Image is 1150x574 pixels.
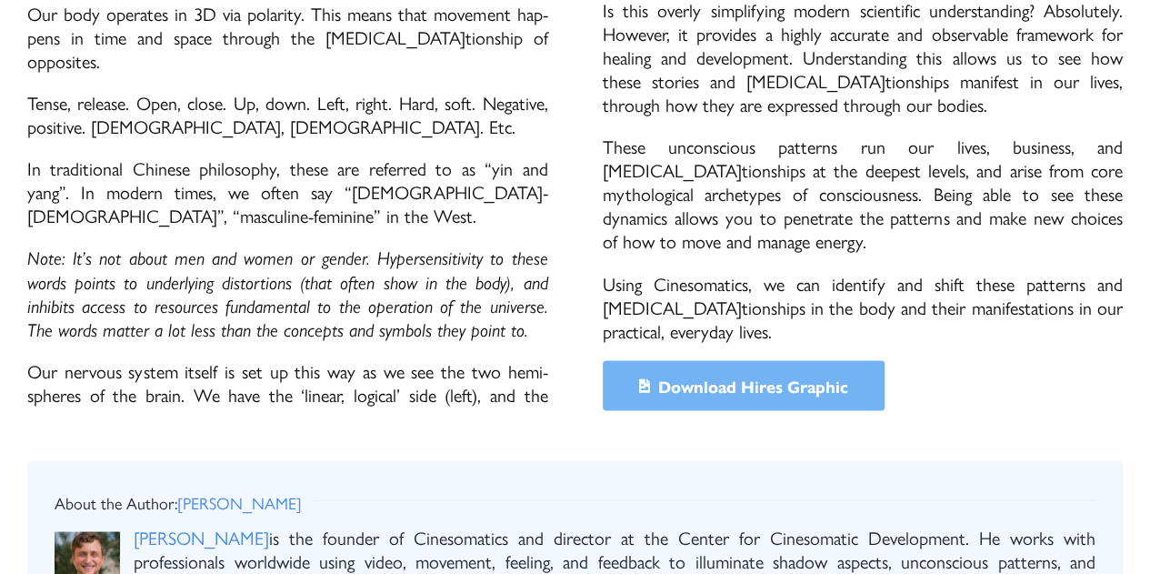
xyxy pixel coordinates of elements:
[27,244,548,341] em: Note: It’s not about men and women or gender. Hyper­sen­si­tiv­i­ty to these words points to unde...
[177,490,302,513] a: [PERSON_NAME]
[55,492,302,512] h3: About the Author:
[603,360,885,410] a: Down­load Hires Graphic
[603,271,1124,342] p: Using Cine­so­mat­ics, we can iden­ti­fy and shift these pat­terns and [MEDICAL_DATA]­tion­ships ...
[27,156,548,227] p: In tra­di­tion­al Chi­nese phi­los­o­phy, these are referred to as “yin and yang”. In modern time...
[27,2,548,73] p: Our body oper­ates in 3D via polar­i­ty. This means that move­ment hap­pens in time and space thr...
[658,376,848,395] span: Down­load Hires Graphic
[27,91,548,138] p: Tense, release. Open, close. Up, down. Left, right. Hard, soft. Neg­a­tive, pos­i­tive. [DEMOGRAP...
[603,135,1124,253] p: These uncon­scious pat­terns run our lives, busi­ness, and [MEDICAL_DATA]­tion­ships at the deep­...
[134,523,269,549] a: [PERSON_NAME]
